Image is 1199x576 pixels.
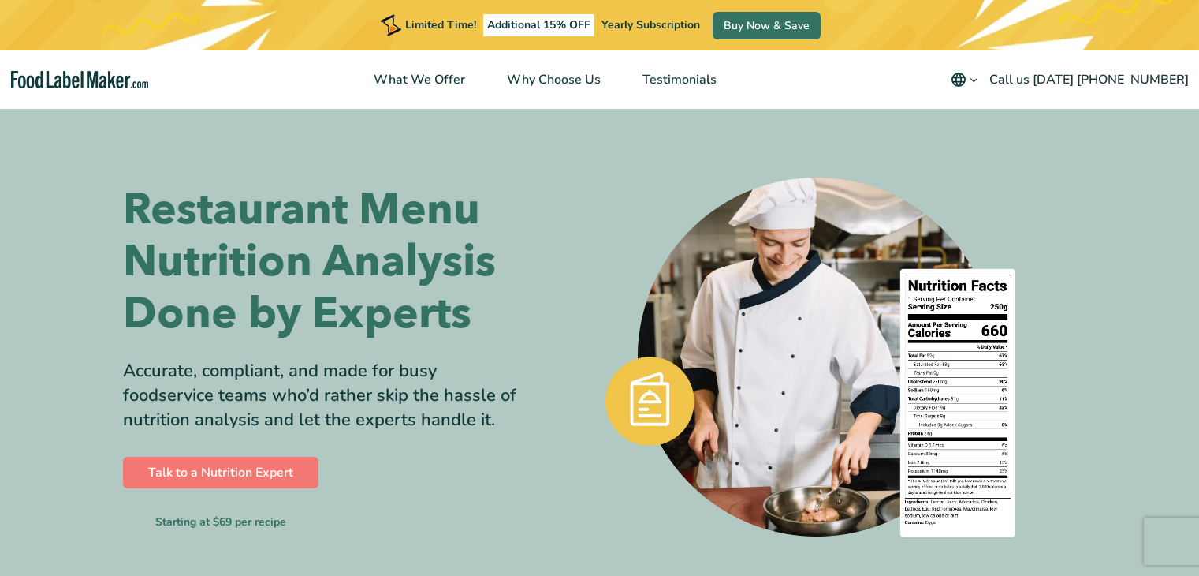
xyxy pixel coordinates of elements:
span: Why Choose Us [502,71,602,88]
span: Limited Time! [405,17,476,32]
span: Testimonials [638,71,718,88]
a: Testimonials [622,50,734,109]
a: What We Offer [353,50,482,109]
a: Call us [DATE] [PHONE_NUMBER] [989,64,1189,95]
span: What We Offer [369,71,467,88]
p: Accurate, compliant, and made for busy foodservice teams who’d rather skip the hassle of nutritio... [123,359,522,432]
span: Additional 15% OFF [483,14,594,36]
a: Why Choose Us [486,50,618,109]
a: Buy Now & Save [713,12,821,39]
small: Starting at $69 per recipe [155,514,286,530]
h1: Restaurant Menu Nutrition Analysis Done by Experts [123,184,522,340]
span: Yearly Subscription [601,17,700,32]
a: Talk to a Nutrition Expert [123,457,318,488]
